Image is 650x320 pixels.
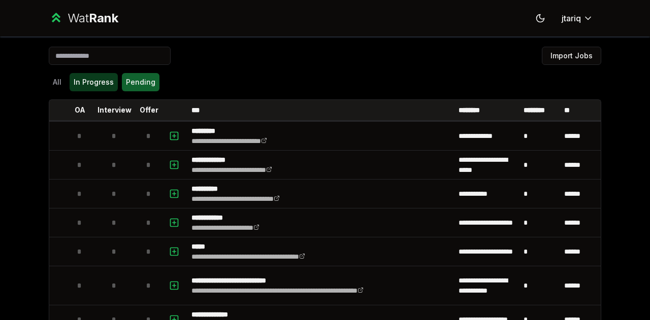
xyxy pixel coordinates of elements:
button: Import Jobs [542,47,601,65]
div: Wat [68,10,118,26]
button: Pending [122,73,159,91]
a: WatRank [49,10,118,26]
p: OA [75,105,85,115]
span: Rank [89,11,118,25]
p: Offer [140,105,158,115]
button: All [49,73,66,91]
button: In Progress [70,73,118,91]
span: jtariq [562,12,581,24]
button: jtariq [554,9,601,27]
p: Interview [97,105,132,115]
